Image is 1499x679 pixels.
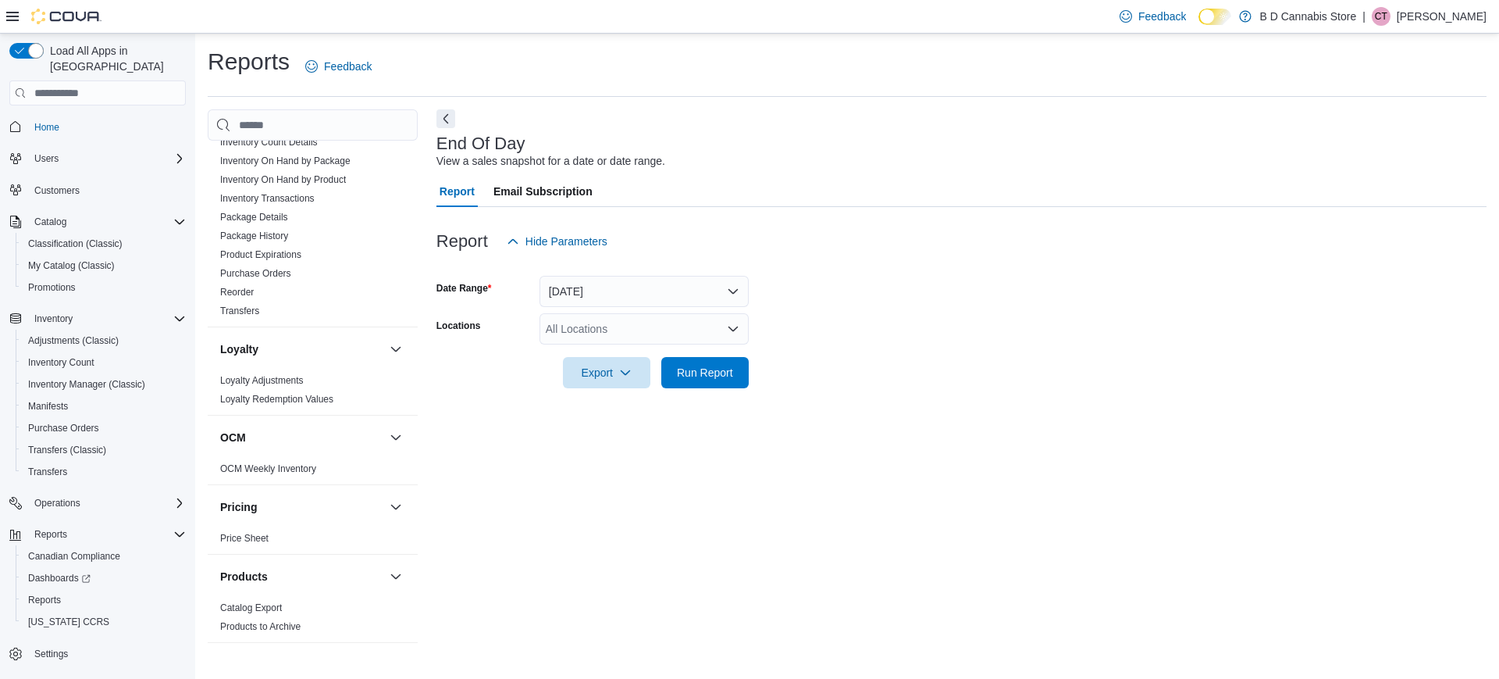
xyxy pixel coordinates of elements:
span: Transfers [22,463,186,481]
span: Promotions [22,278,186,297]
span: My Catalog (Classic) [28,259,115,272]
button: Catalog [3,211,192,233]
button: Hide Parameters [500,226,614,257]
span: Loyalty Adjustments [220,374,304,387]
span: Washington CCRS [22,613,186,631]
a: Promotions [22,278,82,297]
button: Canadian Compliance [16,545,192,567]
span: [US_STATE] CCRS [28,616,109,628]
span: Feedback [1138,9,1186,24]
a: Inventory Transactions [220,193,315,204]
span: Transfers (Classic) [22,441,186,459]
a: Reports [22,591,67,609]
span: Loyalty Redemption Values [220,393,333,406]
a: Settings [28,645,74,663]
a: Dashboards [22,569,97,588]
span: Canadian Compliance [28,550,120,563]
span: Inventory Manager (Classic) [28,378,145,391]
span: Feedback [324,59,372,74]
button: Run Report [661,357,749,388]
span: Reports [28,594,61,606]
a: Feedback [1113,1,1192,32]
a: Transfers [22,463,73,481]
button: Users [3,148,192,170]
h3: Loyalty [220,341,258,357]
span: Inventory [34,313,73,325]
span: Operations [34,497,80,509]
span: Inventory Count [28,356,94,369]
button: Users [28,149,65,168]
span: Report [440,176,475,207]
span: Inventory Manager (Classic) [22,375,186,394]
a: Manifests [22,397,74,416]
span: Home [28,116,186,136]
div: Pricing [208,529,418,554]
button: Loyalty [386,340,405,359]
span: Promotions [28,281,76,294]
span: Catalog [28,213,186,231]
span: Reports [34,528,67,541]
span: Purchase Orders [28,422,99,434]
a: Package Details [220,212,288,223]
button: Reports [3,524,192,545]
span: Classification (Classic) [28,238,123,250]
a: Canadian Compliance [22,547,126,566]
span: Canadian Compliance [22,547,186,566]
a: Transfers (Classic) [22,441,112,459]
a: Reorder [220,287,254,298]
span: Inventory Count Details [220,136,318,148]
button: Operations [28,494,87,513]
span: Catalog Export [220,602,282,614]
button: Transfers [16,461,192,483]
a: Feedback [299,51,378,82]
span: Price Sheet [220,532,269,545]
span: Adjustments (Classic) [28,334,119,347]
span: Customers [28,180,186,200]
span: Adjustments (Classic) [22,331,186,350]
span: Inventory On Hand by Product [220,173,346,186]
span: CT [1375,7,1387,26]
div: View a sales snapshot for a date or date range. [436,153,665,170]
a: Inventory Count Details [220,137,318,148]
button: Loyalty [220,341,383,357]
a: Catalog Export [220,602,282,613]
span: Email Subscription [493,176,593,207]
span: Reports [22,591,186,609]
span: Run Report [677,365,733,381]
button: Inventory [28,309,79,328]
span: Classification (Classic) [22,234,186,253]
button: Adjustments (Classic) [16,330,192,352]
button: Pricing [386,498,405,516]
span: Package History [220,230,288,242]
button: Next [436,109,455,128]
button: Purchase Orders [16,417,192,439]
button: Inventory [3,308,192,330]
a: Price Sheet [220,533,269,544]
button: Home [3,115,192,138]
div: OCM [208,459,418,484]
a: Purchase Orders [220,268,291,279]
span: Purchase Orders [22,419,186,438]
button: Products [220,569,383,584]
button: Classification (Classic) [16,233,192,255]
p: | [1362,7,1365,26]
button: Export [563,357,650,388]
span: Inventory Transactions [220,192,315,205]
span: Export [572,357,641,388]
button: Manifests [16,395,192,417]
a: Transfers [220,306,259,316]
h3: End Of Day [436,134,525,153]
h3: OCM [220,430,246,445]
button: Reports [16,589,192,611]
button: [DATE] [539,276,749,307]
a: Dashboards [16,567,192,589]
a: [US_STATE] CCRS [22,613,116,631]
span: My Catalog (Classic) [22,256,186,275]
span: Inventory Count [22,353,186,372]
h3: Report [436,232,488,251]
a: Product Expirations [220,249,301,260]
h3: Products [220,569,268,584]
h1: Reports [208,46,290,77]
div: Products [208,599,418,642]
